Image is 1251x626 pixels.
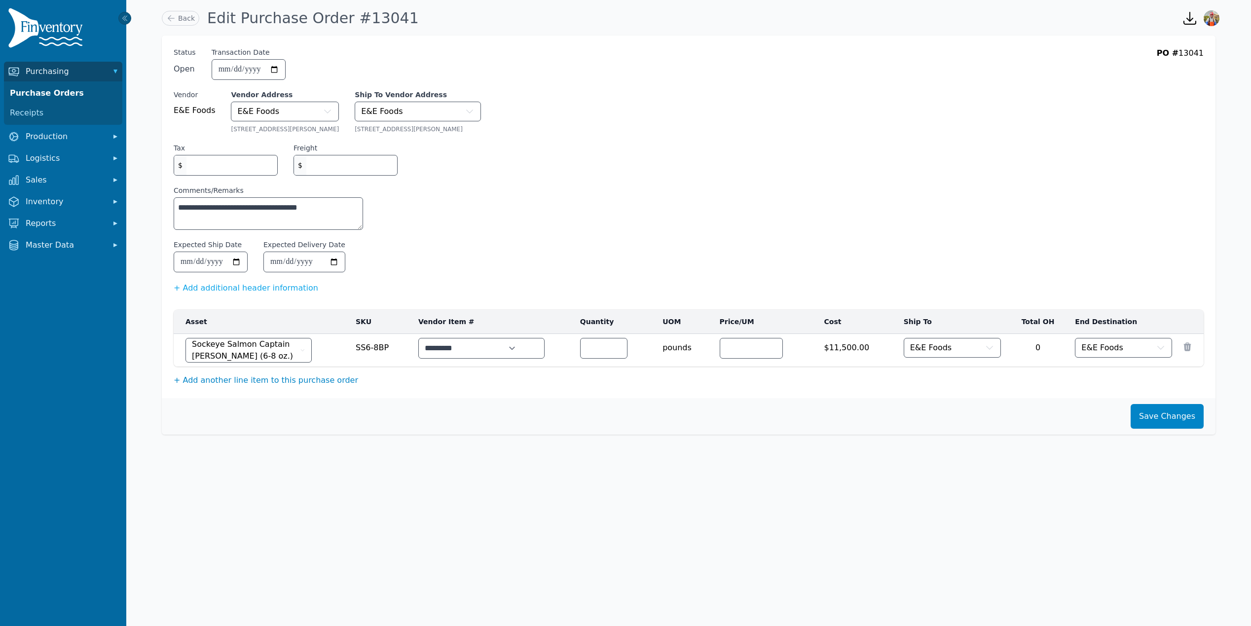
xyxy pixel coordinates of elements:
span: Status [174,47,196,57]
th: UOM [657,310,713,334]
span: Master Data [26,239,105,251]
button: Purchasing [4,62,122,81]
button: Logistics [4,148,122,168]
button: Save Changes [1131,404,1204,429]
span: Reports [26,218,105,229]
span: Open [174,63,196,75]
h1: Edit Purchase Order #13041 [207,9,419,27]
span: Purchasing [26,66,105,77]
th: SKU [350,310,412,334]
label: Expected Ship Date [174,240,242,250]
button: Inventory [4,192,122,212]
th: Vendor Item # [412,310,574,334]
label: Expected Delivery Date [263,240,345,250]
span: Inventory [26,196,105,208]
button: E&E Foods [1075,338,1172,358]
td: SS6-8BP [350,334,412,367]
span: $ [174,155,186,175]
img: Sera Wheeler [1204,10,1219,26]
div: [STREET_ADDRESS][PERSON_NAME] [231,125,339,133]
button: E&E Foods [355,102,481,121]
button: E&E Foods [231,102,339,121]
span: E&E Foods [361,106,403,117]
span: Sales [26,174,105,186]
span: Production [26,131,105,143]
a: Purchase Orders [6,83,120,103]
span: E&E Foods [910,342,952,354]
label: Ship To Vendor Address [355,90,481,100]
span: $ [294,155,306,175]
button: Production [4,127,122,147]
span: E&E Foods [237,106,279,117]
label: Vendor [174,90,215,100]
th: Cost [818,310,897,334]
div: [STREET_ADDRESS][PERSON_NAME] [355,125,481,133]
th: End Destination [1069,310,1178,334]
label: Freight [294,143,317,153]
span: E&E Foods [174,105,215,116]
span: PO # [1157,48,1178,58]
button: E&E Foods [904,338,1001,358]
div: 13041 [1157,47,1204,90]
label: Transaction Date [212,47,270,57]
span: Logistics [26,152,105,164]
label: Tax [174,143,185,153]
span: pounds [662,338,707,354]
button: Remove [1182,342,1192,352]
th: Total OH [1007,310,1069,334]
button: Sales [4,170,122,190]
label: Comments/Remarks [174,185,363,195]
a: Receipts [6,103,120,123]
td: 0 [1007,334,1069,367]
button: Sockeye Salmon Captain [PERSON_NAME] (6-8 oz.) [185,338,312,363]
label: Vendor Address [231,90,339,100]
button: Reports [4,214,122,233]
a: Back [162,11,199,26]
th: Asset [174,310,350,334]
span: E&E Foods [1081,342,1123,354]
button: + Add additional header information [174,282,318,294]
th: Price/UM [714,310,818,334]
button: + Add another line item to this purchase order [174,374,358,386]
span: Sockeye Salmon Captain [PERSON_NAME] (6-8 oz.) [192,338,298,362]
button: Master Data [4,235,122,255]
th: Ship To [898,310,1007,334]
th: Quantity [574,310,657,334]
img: Finventory [8,8,87,52]
span: $11,500.00 [824,338,891,354]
